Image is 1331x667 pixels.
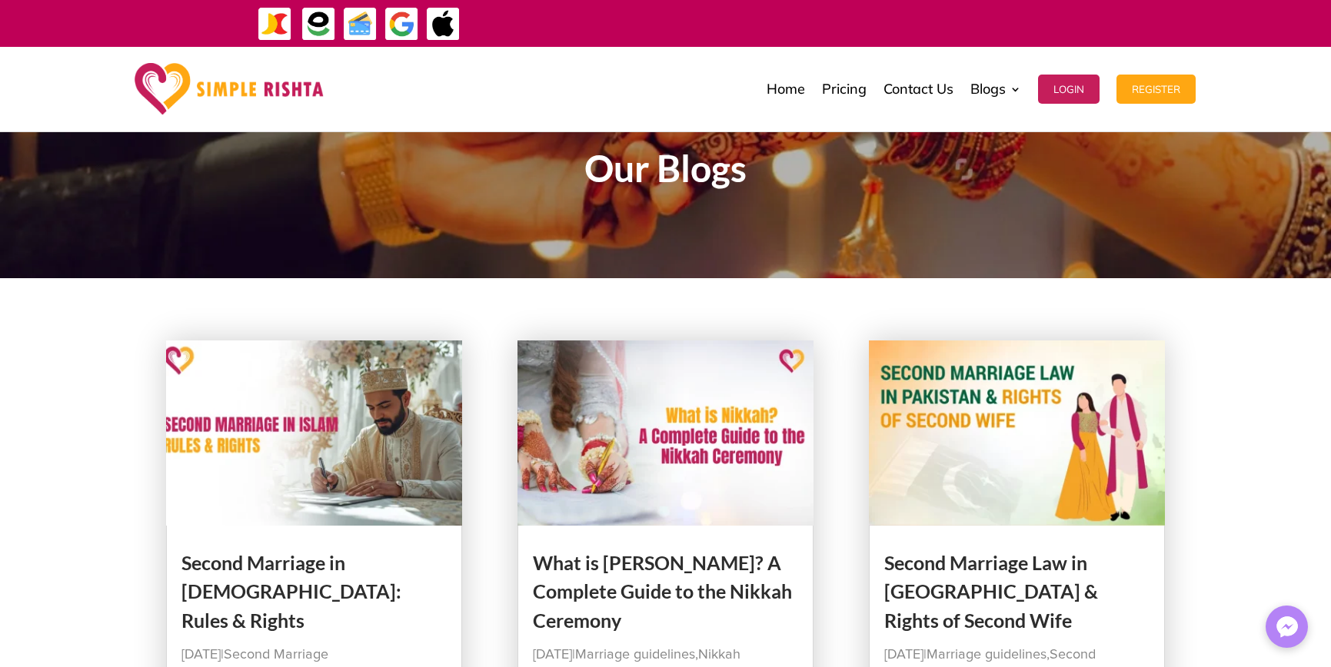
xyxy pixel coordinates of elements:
a: Pricing [822,51,867,128]
a: Contact Us [883,51,953,128]
a: Marriage guidelines [927,648,1046,662]
h1: Our Blogs [251,150,1081,194]
p: | , [533,642,799,667]
a: Second Marriage [224,648,328,662]
img: ApplePay-icon [426,7,461,41]
a: Register [1116,51,1196,128]
a: Login [1038,51,1100,128]
span: [DATE] [181,648,221,662]
span: [DATE] [884,648,923,662]
img: EasyPaisa-icon [301,7,336,41]
a: Second Marriage in [DEMOGRAPHIC_DATA]: Rules & Rights [181,551,401,632]
img: JazzCash-icon [258,7,292,41]
a: What is [PERSON_NAME]? A Complete Guide to the Nikkah Ceremony [533,551,792,632]
p: | [181,642,448,667]
img: Messenger [1272,612,1303,642]
button: Login [1038,75,1100,104]
img: Credit Cards [343,7,378,41]
span: [DATE] [533,648,572,662]
a: Second Marriage Law in [GEOGRAPHIC_DATA] & Rights of Second Wife [884,551,1098,632]
a: Marriage guidelines [575,648,695,662]
img: Second Marriage in Islam: Rules & Rights [166,340,463,526]
img: What is Nikkah? A Complete Guide to the Nikkah Ceremony [517,340,814,526]
button: Register [1116,75,1196,104]
a: Home [767,51,805,128]
a: Blogs [970,51,1021,128]
a: Nikkah [698,648,740,662]
img: Second Marriage Law in Pakistan & Rights of Second Wife [869,340,1166,526]
img: GooglePay-icon [384,7,419,41]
